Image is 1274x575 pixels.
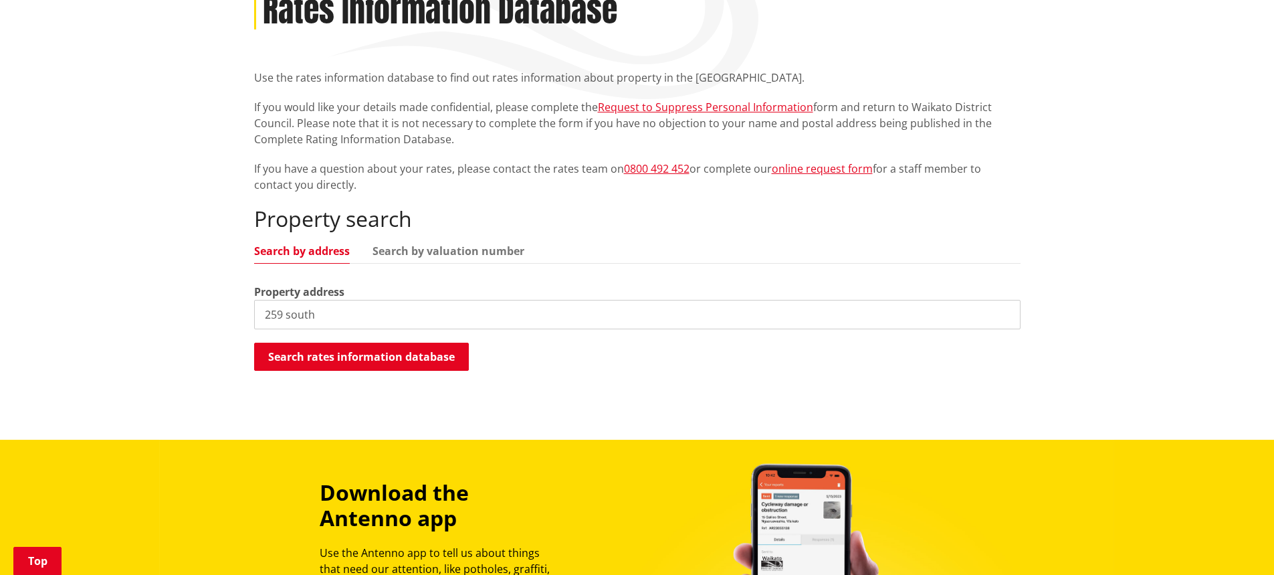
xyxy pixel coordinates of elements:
label: Property address [254,284,344,300]
a: Search by valuation number [373,246,524,256]
a: 0800 492 452 [624,161,689,176]
p: Use the rates information database to find out rates information about property in the [GEOGRAPHI... [254,70,1021,86]
a: Top [13,547,62,575]
h2: Property search [254,206,1021,232]
input: e.g. Duke Street NGARUAWAHIA [254,300,1021,329]
button: Search rates information database [254,343,469,371]
a: Request to Suppress Personal Information [598,100,813,114]
h3: Download the Antenno app [320,480,562,531]
a: Search by address [254,246,350,256]
a: online request form [772,161,873,176]
p: If you would like your details made confidential, please complete the form and return to Waikato ... [254,99,1021,147]
iframe: Messenger Launcher [1212,519,1261,567]
p: If you have a question about your rates, please contact the rates team on or complete our for a s... [254,161,1021,193]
